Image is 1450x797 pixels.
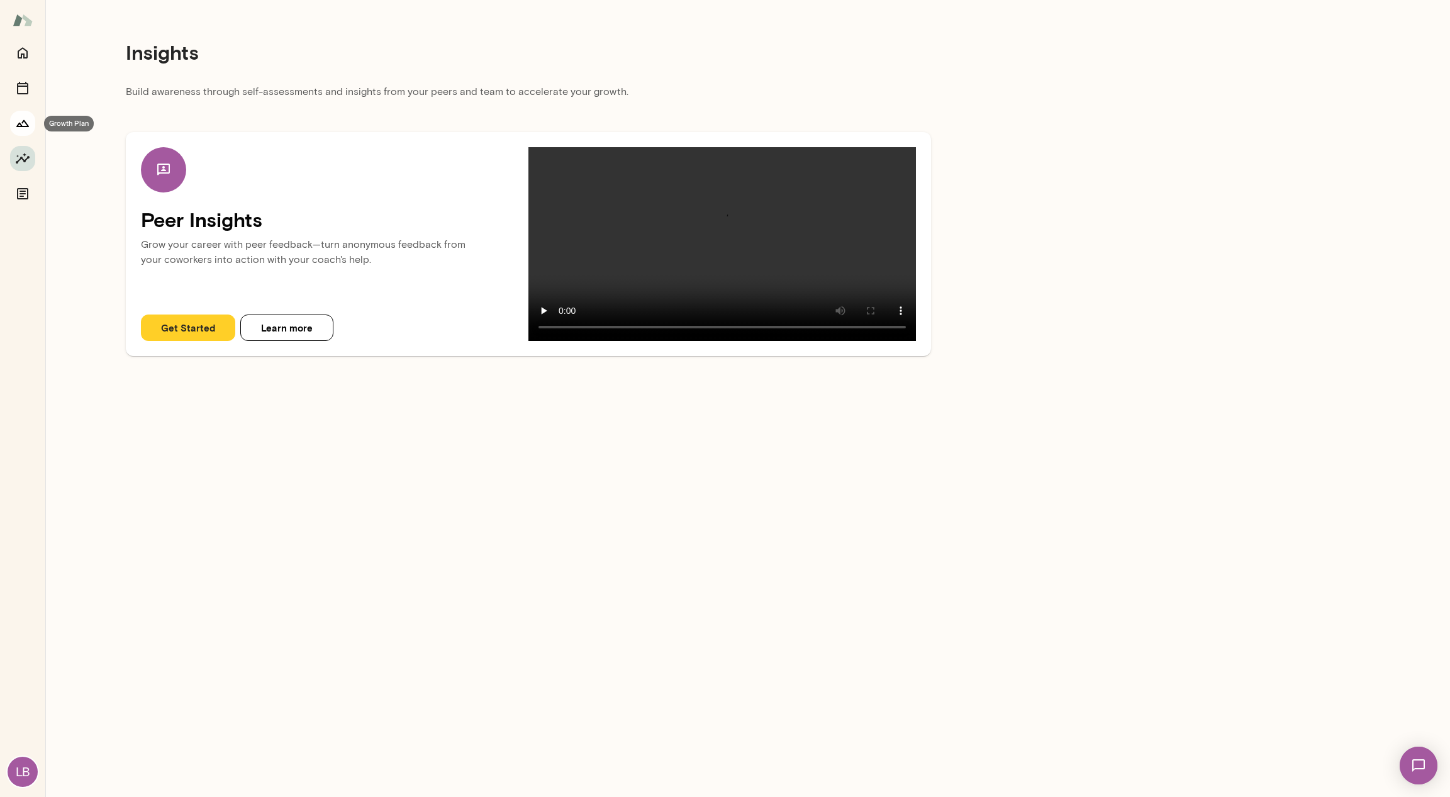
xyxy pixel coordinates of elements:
[126,132,931,356] div: Peer InsightsGrow your career with peer feedback—turn anonymous feedback from your coworkers into...
[10,75,35,101] button: Sessions
[13,8,33,32] img: Mento
[240,315,333,341] button: Learn more
[10,40,35,65] button: Home
[126,84,931,107] p: Build awareness through self-assessments and insights from your peers and team to accelerate your...
[10,146,35,171] button: Insights
[141,232,528,280] p: Grow your career with peer feedback—turn anonymous feedback from your coworkers into action with ...
[10,111,35,136] button: Growth Plan
[141,208,528,231] h4: Peer Insights
[126,40,199,64] h4: Insights
[44,116,94,131] div: Growth Plan
[10,181,35,206] button: Documents
[8,757,38,787] div: LB
[141,315,235,341] button: Get Started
